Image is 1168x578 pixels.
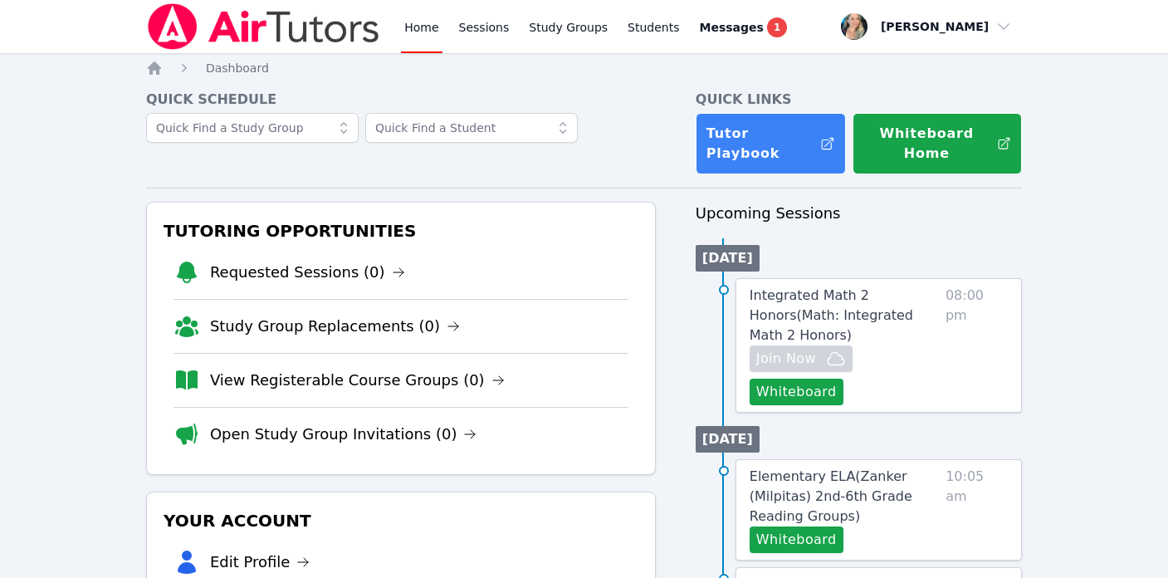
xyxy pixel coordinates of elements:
[756,349,816,369] span: Join Now
[750,379,843,405] button: Whiteboard
[853,113,1022,174] button: Whiteboard Home
[146,60,1022,76] nav: Breadcrumb
[365,113,578,143] input: Quick Find a Student
[696,113,846,174] a: Tutor Playbook
[750,345,853,372] button: Join Now
[767,17,787,37] span: 1
[210,315,460,338] a: Study Group Replacements (0)
[946,467,1008,553] span: 10:05 am
[206,61,269,75] span: Dashboard
[946,286,1008,405] span: 08:00 pm
[146,113,359,143] input: Quick Find a Study Group
[210,551,310,574] a: Edit Profile
[160,216,642,246] h3: Tutoring Opportunities
[210,369,505,392] a: View Registerable Course Groups (0)
[210,423,477,446] a: Open Study Group Invitations (0)
[750,468,912,524] span: Elementary ELA ( Zanker (Milpitas) 2nd-6th Grade Reading Groups )
[696,90,1022,110] h4: Quick Links
[146,3,381,50] img: Air Tutors
[696,426,760,453] li: [DATE]
[750,287,913,343] span: Integrated Math 2 Honors ( Math: Integrated Math 2 Honors )
[210,261,405,284] a: Requested Sessions (0)
[146,90,656,110] h4: Quick Schedule
[206,60,269,76] a: Dashboard
[750,467,939,527] a: Elementary ELA(Zanker (Milpitas) 2nd-6th Grade Reading Groups)
[750,527,843,553] button: Whiteboard
[160,506,642,536] h3: Your Account
[696,202,1022,225] h3: Upcoming Sessions
[696,245,760,272] li: [DATE]
[750,286,939,345] a: Integrated Math 2 Honors(Math: Integrated Math 2 Honors)
[700,19,764,36] span: Messages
